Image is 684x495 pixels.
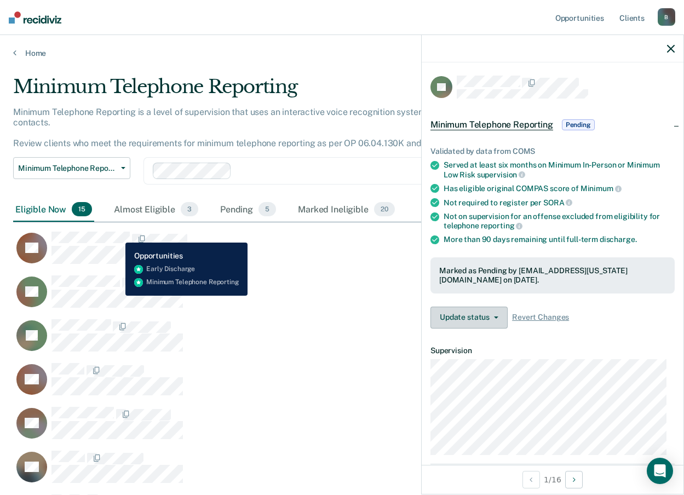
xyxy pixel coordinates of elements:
span: 5 [258,202,276,216]
div: CaseloadOpportunityCell-0487598 [13,275,589,319]
div: 1 / 16 [422,465,683,494]
div: Minimum Telephone Reporting [13,76,629,107]
div: Has eligible original COMPAS score of [444,183,675,193]
button: Update status [430,307,508,329]
span: Minimum Telephone Reporting [18,164,117,173]
div: More than 90 days remaining until full-term [444,235,675,244]
span: 3 [181,202,198,216]
button: Next Opportunity [565,471,583,488]
img: Recidiviz [9,11,61,24]
div: Marked Ineligible [296,198,396,222]
span: SORA [543,198,572,207]
div: CaseloadOpportunityCell-0809365 [13,319,589,362]
div: Almost Eligible [112,198,200,222]
div: B [658,8,675,26]
span: 15 [72,202,92,216]
span: Minimum Telephone Reporting [430,119,553,130]
span: discharge. [600,235,637,244]
div: Not on supervision for an offense excluded from eligibility for telephone [444,212,675,231]
div: Minimum Telephone ReportingPending [422,107,683,142]
span: Revert Changes [512,313,569,322]
span: reporting [481,221,523,230]
span: Minimum [580,184,622,193]
div: Open Intercom Messenger [647,458,673,484]
div: Marked as Pending by [EMAIL_ADDRESS][US_STATE][DOMAIN_NAME] on [DATE]. [439,266,666,285]
span: Pending [562,119,595,130]
p: Minimum Telephone Reporting is a level of supervision that uses an interactive voice recognition ... [13,107,608,149]
button: Previous Opportunity [522,471,540,488]
span: supervision [477,170,525,179]
div: CaseloadOpportunityCell-0594783 [13,362,589,406]
div: Served at least six months on Minimum In-Person or Minimum Low Risk [444,160,675,179]
div: Eligible Now [13,198,94,222]
div: CaseloadOpportunityCell-0793617 [13,406,589,450]
dt: Supervision [430,346,675,355]
span: 20 [374,202,395,216]
div: Not required to register per [444,198,675,208]
div: Validated by data from COMS [430,147,675,156]
a: Home [13,48,671,58]
div: CaseloadOpportunityCell-0792659 [13,450,589,494]
div: Pending [218,198,278,222]
div: CaseloadOpportunityCell-0713694 [13,231,589,275]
